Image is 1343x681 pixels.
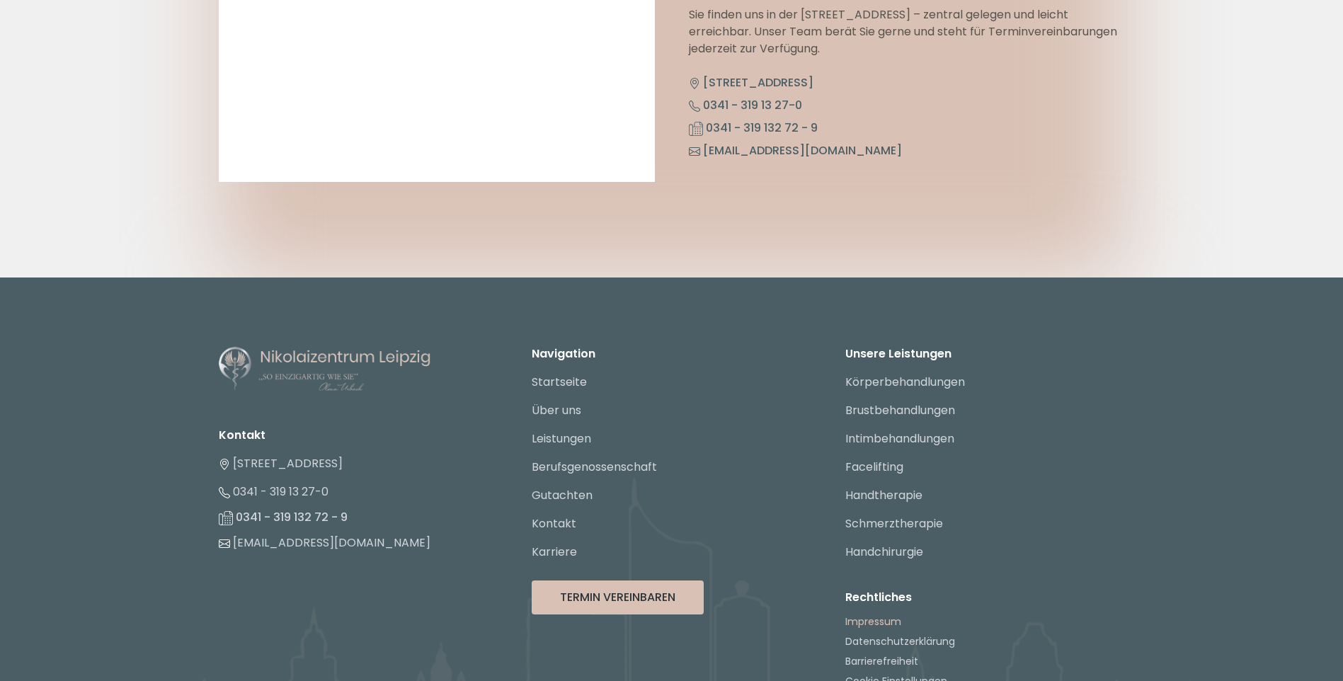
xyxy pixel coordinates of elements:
[845,430,954,447] a: Intimbehandlungen
[845,374,965,390] a: Körperbehandlungen
[532,374,587,390] a: Startseite
[845,614,901,629] a: Impressum
[689,6,1125,57] p: Sie finden uns in der [STREET_ADDRESS] – zentral gelegen und leicht erreichbar. Unser Team berät ...
[845,459,903,475] a: Facelifting
[532,487,593,503] a: Gutachten
[845,589,1125,606] p: Rechtliches
[219,455,343,471] a: [STREET_ADDRESS]
[532,459,657,475] a: Berufsgenossenschaft
[845,515,943,532] a: Schmerztherapie
[532,580,704,614] button: Termin Vereinbaren
[219,534,430,551] a: [EMAIL_ADDRESS][DOMAIN_NAME]
[845,402,955,418] a: Brustbehandlungen
[845,654,918,668] a: Barrierefreiheit
[689,142,902,159] a: [EMAIL_ADDRESS][DOMAIN_NAME]
[845,634,955,648] a: Datenschutzerklärung
[532,430,591,447] a: Leistungen
[219,506,498,529] li: 0341 - 319 132 72 - 9
[532,544,577,560] a: Karriere
[845,345,1125,362] p: Unsere Leistungen
[219,345,431,394] img: Nikolaizentrum Leipzig - Logo
[532,515,576,532] a: Kontakt
[689,117,1125,139] li: 0341 - 319 132 72 - 9
[219,483,328,500] a: 0341 - 319 13 27-0
[689,74,813,91] a: [STREET_ADDRESS]
[532,345,811,362] p: Navigation
[219,427,498,444] li: Kontakt
[845,487,922,503] a: Handtherapie
[532,402,581,418] a: Über uns
[689,97,802,113] a: 0341 - 319 13 27-0
[845,544,923,560] a: Handchirurgie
